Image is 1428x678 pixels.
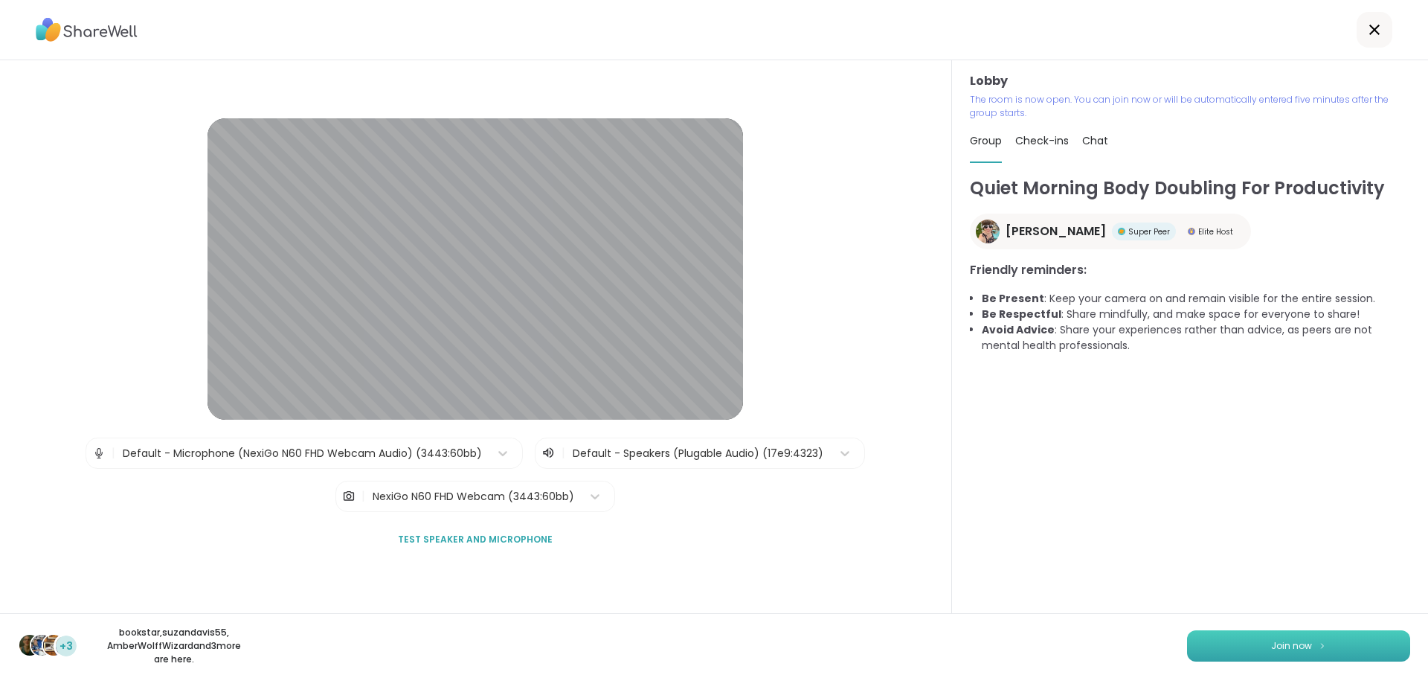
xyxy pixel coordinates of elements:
[970,175,1410,202] h1: Quiet Morning Body Doubling For Productivity
[36,13,138,47] img: ShareWell Logo
[373,489,574,505] div: NexiGo N60 FHD Webcam (3443:60bb)
[970,93,1410,120] p: The room is now open. You can join now or will be automatically entered five minutes after the gr...
[982,307,1061,322] b: Be Respectful
[1128,226,1170,237] span: Super Peer
[1318,642,1327,650] img: ShareWell Logomark
[982,291,1044,306] b: Be Present
[59,639,73,654] span: +3
[982,322,1055,337] b: Avoid Advice
[970,214,1251,249] a: Adrienne_QueenOfTheDawn[PERSON_NAME]Super PeerSuper PeerElite HostElite Host
[982,291,1410,307] li: : Keep your camera on and remain visible for the entire session.
[342,482,356,511] img: Camera
[19,635,40,656] img: bookstar
[1082,133,1108,148] span: Chat
[1015,133,1069,148] span: Check-ins
[43,635,64,656] img: AmberWolffWizard
[1118,228,1125,235] img: Super Peer
[970,133,1002,148] span: Group
[398,533,553,546] span: Test speaker and microphone
[976,220,1000,243] img: Adrienne_QueenOfTheDawn
[1198,226,1233,237] span: Elite Host
[112,438,115,468] span: |
[1187,630,1410,662] button: Join now
[1188,228,1195,235] img: Elite Host
[562,444,565,462] span: |
[31,635,52,656] img: suzandavis55
[982,307,1410,322] li: : Share mindfully, and make space for everyone to share!
[92,438,106,468] img: Microphone
[91,626,257,666] p: bookstar , suzandavis55 , AmberWolffWizard and 3 more are here.
[970,261,1410,279] h3: Friendly reminders:
[982,322,1410,354] li: : Share your experiences rather than advice, as peers are not mental health professionals.
[1271,639,1312,653] span: Join now
[1006,223,1106,240] span: [PERSON_NAME]
[970,72,1410,90] h3: Lobby
[361,482,365,511] span: |
[392,524,559,555] button: Test speaker and microphone
[123,446,482,461] div: Default - Microphone (NexiGo N60 FHD Webcam Audio) (3443:60bb)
